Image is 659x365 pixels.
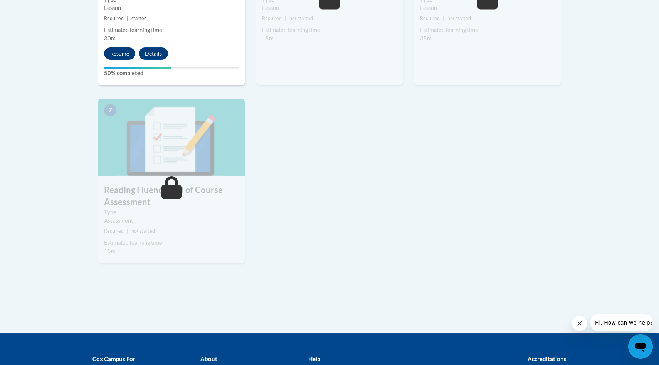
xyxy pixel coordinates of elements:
span: Required [420,15,440,21]
div: Estimated learning time: [104,239,239,247]
div: Lesson [262,4,397,12]
span: 35m [420,35,432,42]
b: Accreditations [528,355,567,362]
span: 30m [104,35,116,42]
span: 15m [262,35,274,42]
span: not started [447,15,471,21]
button: Resume [104,47,135,60]
span: 7 [104,104,116,116]
span: not started [131,228,155,234]
span: 15m [104,248,116,254]
span: | [285,15,286,21]
span: Required [262,15,282,21]
div: Estimated learning time: [420,26,555,34]
div: Your progress [104,67,171,69]
button: Details [139,47,168,60]
b: Cox Campus For [92,355,135,362]
h3: Reading Fluency End of Course Assessment [98,184,245,208]
iframe: Message from company [590,314,653,331]
span: not started [289,15,313,21]
span: Required [104,228,124,234]
label: 50% completed [104,69,239,77]
span: | [127,15,128,21]
div: Lesson [104,4,239,12]
span: Required [104,15,124,21]
div: Assessment [104,217,239,225]
iframe: Button to launch messaging window [628,334,653,359]
span: | [127,228,128,234]
div: Estimated learning time: [262,26,397,34]
img: Course Image [98,99,245,176]
span: | [443,15,444,21]
b: Help [308,355,320,362]
div: Estimated learning time: [104,26,239,34]
label: Type [104,208,239,217]
span: started [131,15,147,21]
iframe: Close message [572,316,587,331]
b: About [200,355,217,362]
div: Lesson [420,4,555,12]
